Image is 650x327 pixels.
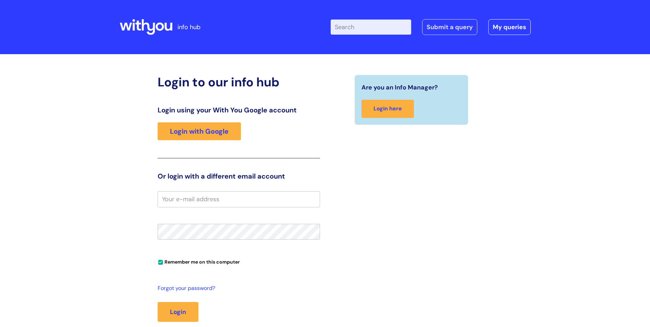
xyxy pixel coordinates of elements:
[158,191,320,207] input: Your e-mail address
[158,283,317,293] a: Forgot your password?
[158,172,320,180] h3: Or login with a different email account
[158,256,320,267] div: You can uncheck this option if you're logging in from a shared device
[158,302,198,322] button: Login
[361,100,414,118] a: Login here
[158,122,241,140] a: Login with Google
[158,106,320,114] h3: Login using your With You Google account
[158,75,320,89] h2: Login to our info hub
[158,257,240,265] label: Remember me on this computer
[331,20,411,35] input: Search
[361,82,438,93] span: Are you an Info Manager?
[488,19,531,35] a: My queries
[158,260,163,265] input: Remember me on this computer
[177,22,200,33] p: info hub
[422,19,477,35] a: Submit a query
